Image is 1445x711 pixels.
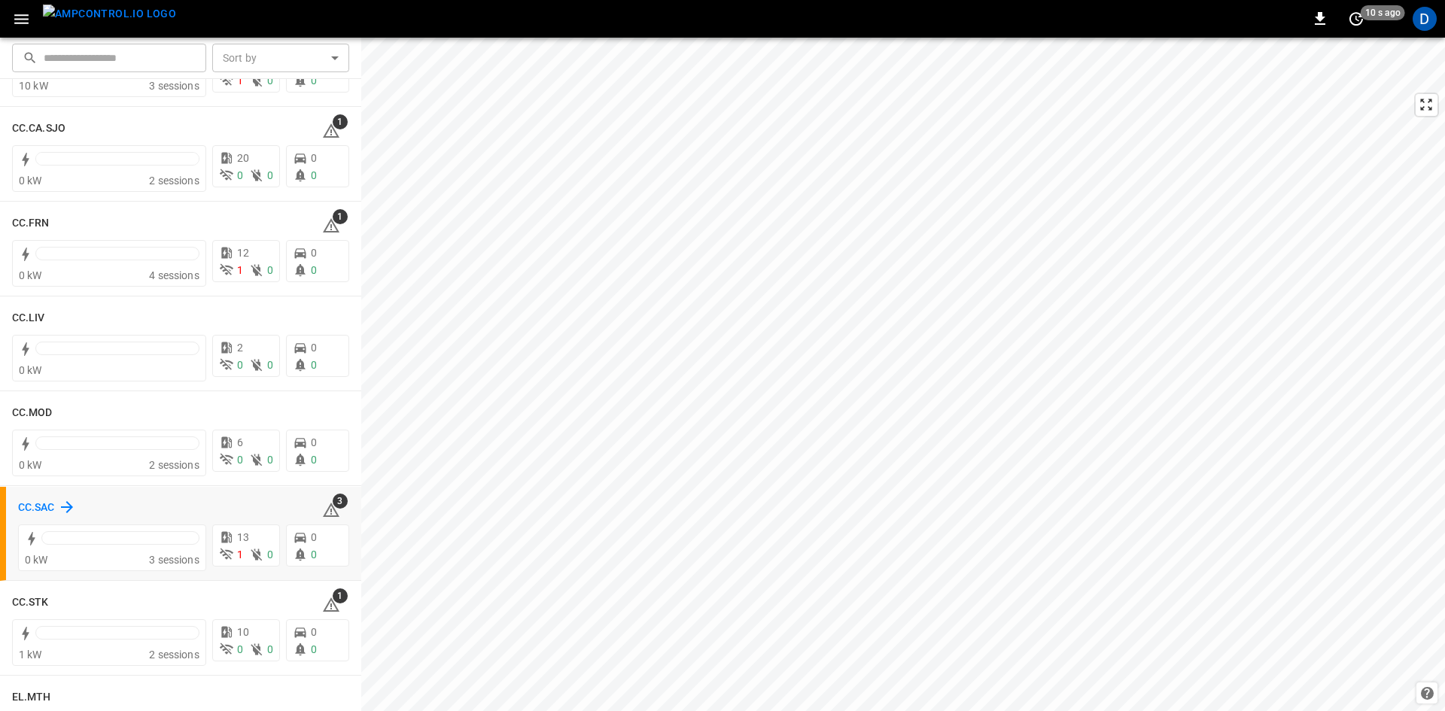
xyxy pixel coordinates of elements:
[267,643,273,655] span: 0
[237,626,249,638] span: 10
[311,643,317,655] span: 0
[311,74,317,87] span: 0
[18,500,55,516] h6: CC.SAC
[237,342,243,354] span: 2
[149,459,199,471] span: 2 sessions
[43,5,176,23] img: ampcontrol.io logo
[237,548,243,561] span: 1
[25,554,48,566] span: 0 kW
[311,626,317,638] span: 0
[311,342,317,354] span: 0
[149,80,199,92] span: 3 sessions
[12,594,49,611] h6: CC.STK
[19,364,42,376] span: 0 kW
[311,436,317,448] span: 0
[311,152,317,164] span: 0
[19,649,42,661] span: 1 kW
[237,264,243,276] span: 1
[149,175,199,187] span: 2 sessions
[237,152,249,164] span: 20
[333,114,348,129] span: 1
[237,531,249,543] span: 13
[267,359,273,371] span: 0
[333,588,348,603] span: 1
[149,269,199,281] span: 4 sessions
[19,175,42,187] span: 0 kW
[237,359,243,371] span: 0
[1361,5,1405,20] span: 10 s ago
[311,359,317,371] span: 0
[267,264,273,276] span: 0
[19,459,42,471] span: 0 kW
[333,494,348,509] span: 3
[12,215,50,232] h6: CC.FRN
[311,247,317,259] span: 0
[237,643,243,655] span: 0
[12,120,65,137] h6: CC.CA.SJO
[237,169,243,181] span: 0
[149,649,199,661] span: 2 sessions
[237,247,249,259] span: 12
[311,531,317,543] span: 0
[267,548,273,561] span: 0
[311,454,317,466] span: 0
[311,548,317,561] span: 0
[19,80,48,92] span: 10 kW
[1344,7,1368,31] button: set refresh interval
[12,310,45,327] h6: CC.LIV
[311,264,317,276] span: 0
[361,38,1445,711] canvas: Map
[12,689,51,706] h6: EL.MTH
[267,169,273,181] span: 0
[1413,7,1437,31] div: profile-icon
[12,405,53,421] h6: CC.MOD
[311,169,317,181] span: 0
[333,209,348,224] span: 1
[267,454,273,466] span: 0
[267,74,273,87] span: 0
[19,269,42,281] span: 0 kW
[237,74,243,87] span: 1
[149,554,199,566] span: 3 sessions
[237,436,243,448] span: 6
[237,454,243,466] span: 0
